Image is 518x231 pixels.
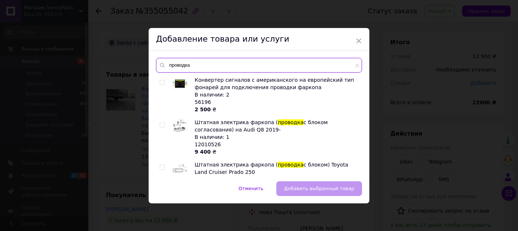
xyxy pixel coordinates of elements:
[278,119,304,125] span: проводка
[173,164,187,173] img: Штатная электрика фаркопа (проводка с блоком) Toyota Land Cruiser Prado 250
[195,91,358,98] div: В наличии: 2
[195,148,358,155] div: ₴
[195,119,328,133] span: с блоком согласования) на Audi Q8 2019-
[195,106,211,112] b: 2 500
[278,162,304,168] span: проводка
[231,181,271,196] button: Отменить
[156,58,362,73] input: Поиск по товарам и услугам
[355,35,362,47] span: ×
[195,141,221,147] span: 12010526
[238,186,263,191] span: Отменить
[195,106,358,113] div: ₴
[195,99,211,105] span: 56196
[195,77,354,90] span: Конвертер сигналов с американского на европейский тип фонарей для подключения проводки фаркопа
[195,119,278,125] span: Штатная электрика фаркопа (
[173,78,187,90] img: Конвертер сигналов с американского на европейский тип фонарей для подключения проводки фаркопа
[173,119,187,133] img: Штатная электрика фаркопа (проводка с блоком согласования) на Audi Q8 2019-
[195,149,211,155] b: 9 400
[195,133,358,141] div: В наличии: 1
[195,162,278,168] span: Штатная электрика фаркопа (
[149,28,369,50] div: Добавление товара или услуги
